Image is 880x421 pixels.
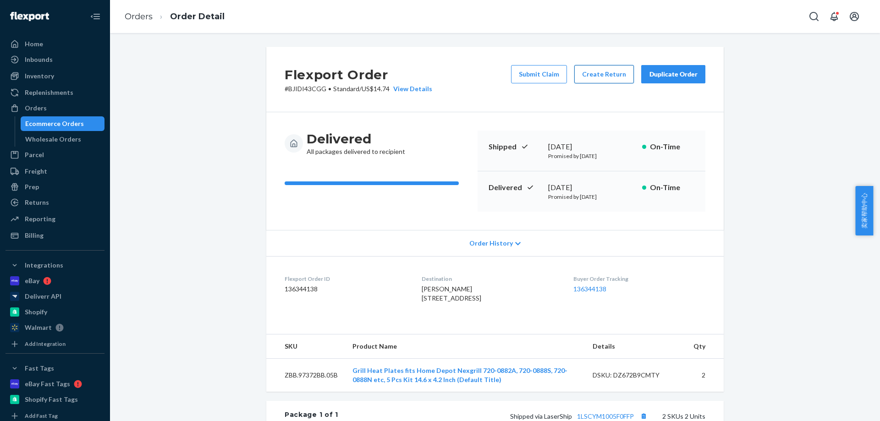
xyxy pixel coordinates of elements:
[825,7,843,26] button: Open notifications
[25,323,52,332] div: Walmart
[805,7,823,26] button: Open Search Box
[117,3,232,30] ol: breadcrumbs
[25,55,53,64] div: Inbounds
[5,320,104,335] a: Walmart
[422,275,558,283] dt: Destination
[333,85,359,93] span: Standard
[5,37,104,51] a: Home
[573,285,606,293] a: 136344138
[5,361,104,376] button: Fast Tags
[548,142,635,152] div: [DATE]
[489,182,541,193] p: Delivered
[510,412,649,420] span: Shipped via LaserShip
[25,150,44,159] div: Parcel
[390,84,432,93] button: View Details
[574,65,634,83] button: Create Return
[285,84,432,93] p: # BJIDI43CGG / US$14.74
[5,339,104,350] a: Add Integration
[25,135,81,144] div: Wholesale Orders
[593,371,679,380] div: DSKU: DZ672B9CMTY
[25,261,63,270] div: Integrations
[25,198,49,207] div: Returns
[25,88,73,97] div: Replenishments
[649,70,698,79] div: Duplicate Order
[650,182,694,193] p: On-Time
[25,71,54,81] div: Inventory
[307,131,405,147] h3: Delivered
[125,11,153,22] a: Orders
[5,392,104,407] a: Shopify Fast Tags
[650,142,694,152] p: On-Time
[10,12,49,21] img: Flexport logo
[25,119,84,128] div: Ecommerce Orders
[345,334,585,359] th: Product Name
[5,164,104,179] a: Freight
[5,228,104,243] a: Billing
[266,359,345,392] td: ZBB.97372BB.05B
[5,195,104,210] a: Returns
[25,395,78,404] div: Shopify Fast Tags
[5,69,104,83] a: Inventory
[845,7,863,26] button: Open account menu
[5,148,104,162] a: Parcel
[25,307,47,317] div: Shopify
[641,65,705,83] button: Duplicate Order
[25,167,47,176] div: Freight
[5,305,104,319] a: Shopify
[548,152,635,160] p: Promised by [DATE]
[686,359,724,392] td: 2
[577,412,634,420] a: 1LSCYM1005F0FFP
[5,258,104,273] button: Integrations
[170,11,225,22] a: Order Detail
[25,276,39,285] div: eBay
[422,285,481,302] span: [PERSON_NAME] [STREET_ADDRESS]
[585,334,686,359] th: Details
[25,182,39,191] div: Prep
[5,180,104,194] a: Prep
[86,7,104,26] button: Close Navigation
[489,142,541,152] p: Shipped
[25,39,43,49] div: Home
[5,289,104,304] a: Deliverr API
[21,116,105,131] a: Ecommerce Orders
[25,364,54,373] div: Fast Tags
[25,379,70,388] div: eBay Fast Tags
[5,85,104,100] a: Replenishments
[25,412,58,420] div: Add Fast Tag
[266,334,345,359] th: SKU
[285,284,407,294] dd: 136344138
[5,212,104,226] a: Reporting
[5,273,104,288] a: eBay
[21,132,105,147] a: Wholesale Orders
[511,65,567,83] button: Submit Claim
[573,275,705,283] dt: Buyer Order Tracking
[25,292,61,301] div: Deliverr API
[686,334,724,359] th: Qty
[25,231,44,240] div: Billing
[5,377,104,391] a: eBay Fast Tags
[855,186,873,235] button: 卖家帮助中心
[5,101,104,115] a: Orders
[352,366,567,383] a: Grill Heat Plates fits Home Depot Nexgrill 720-0882A, 720-0888S, 720-0888N etc, 5 Pcs Kit 14.6 x ...
[25,340,66,348] div: Add Integration
[548,193,635,201] p: Promised by [DATE]
[469,239,513,248] span: Order History
[285,275,407,283] dt: Flexport Order ID
[25,104,47,113] div: Orders
[25,214,55,224] div: Reporting
[285,65,432,84] h2: Flexport Order
[5,52,104,67] a: Inbounds
[328,85,331,93] span: •
[307,131,405,156] div: All packages delivered to recipient
[548,182,635,193] div: [DATE]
